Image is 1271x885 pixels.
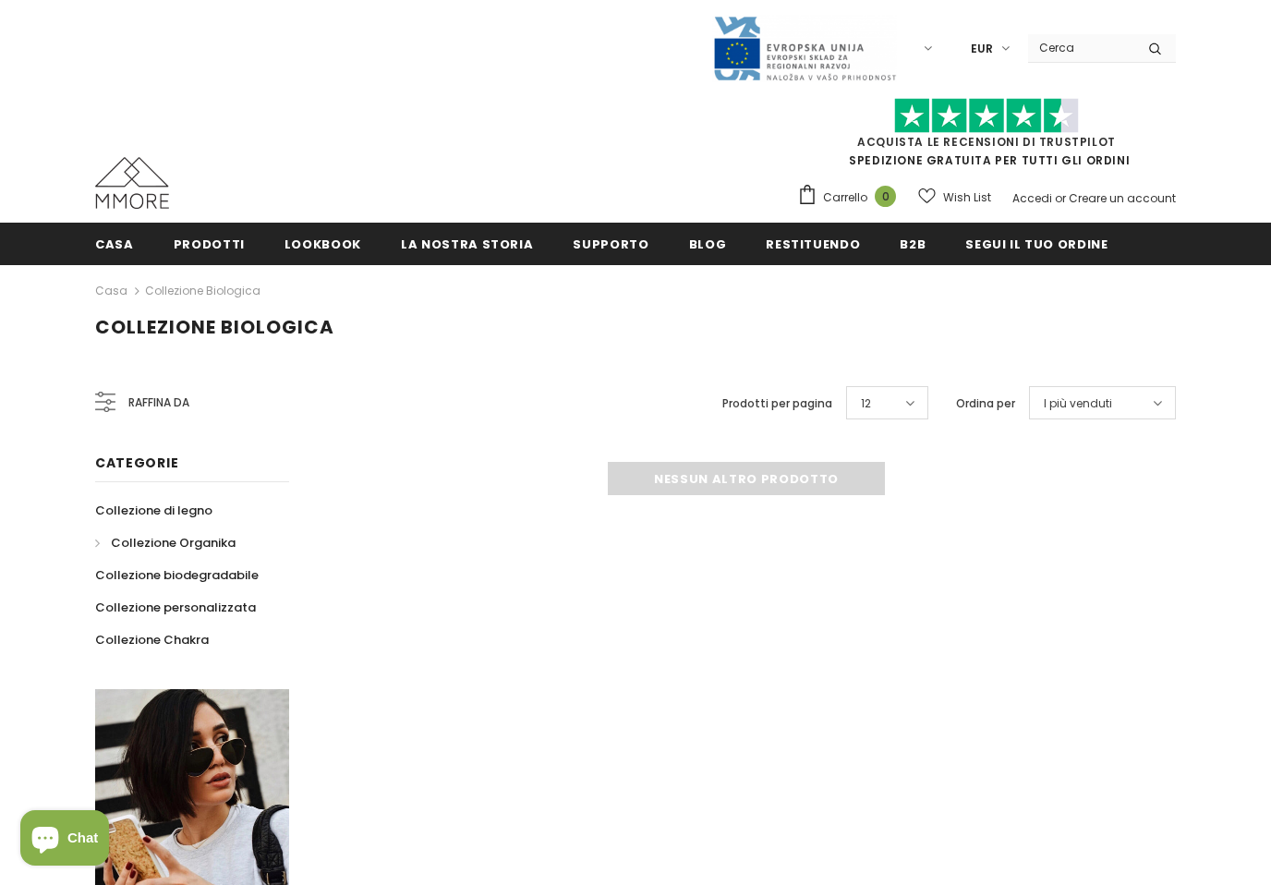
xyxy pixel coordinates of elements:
a: La nostra storia [401,223,533,264]
span: Collezione Chakra [95,631,209,649]
span: Lookbook [284,236,361,253]
span: Raffina da [128,393,189,413]
a: Carrello 0 [797,184,905,212]
span: SPEDIZIONE GRATUITA PER TUTTI GLI ORDINI [797,106,1176,168]
a: Restituendo [766,223,860,264]
span: supporto [573,236,648,253]
span: Segui il tuo ordine [965,236,1108,253]
a: Segui il tuo ordine [965,223,1108,264]
span: Collezione biodegradabile [95,566,259,584]
span: Wish List [943,188,991,207]
span: B2B [900,236,926,253]
span: Collezione biologica [95,314,334,340]
img: Javni Razpis [712,15,897,82]
span: Collezione personalizzata [95,599,256,616]
a: Casa [95,280,127,302]
a: Creare un account [1069,190,1176,206]
a: Lookbook [284,223,361,264]
a: Collezione di legno [95,494,212,527]
span: 12 [861,394,871,413]
a: supporto [573,223,648,264]
a: Collezione Chakra [95,624,209,656]
a: Prodotti [174,223,245,264]
span: Carrello [823,188,867,207]
img: Casi MMORE [95,157,169,209]
span: Collezione di legno [95,502,212,519]
a: Wish List [918,181,991,213]
span: 0 [875,186,896,207]
a: Collezione biologica [145,283,260,298]
span: EUR [971,40,993,58]
label: Prodotti per pagina [722,394,832,413]
a: Collezione Organika [95,527,236,559]
a: Javni Razpis [712,40,897,55]
a: B2B [900,223,926,264]
input: Search Site [1028,34,1134,61]
span: I più venduti [1044,394,1112,413]
span: Blog [689,236,727,253]
span: Prodotti [174,236,245,253]
span: Categorie [95,454,178,472]
span: Casa [95,236,134,253]
a: Collezione personalizzata [95,591,256,624]
span: Restituendo [766,236,860,253]
a: Blog [689,223,727,264]
span: Collezione Organika [111,534,236,552]
span: La nostra storia [401,236,533,253]
img: Fidati di Pilot Stars [894,98,1079,134]
a: Acquista le recensioni di TrustPilot [857,134,1116,150]
a: Casa [95,223,134,264]
label: Ordina per [956,394,1015,413]
inbox-online-store-chat: Shopify online store chat [15,810,115,870]
span: or [1055,190,1066,206]
a: Accedi [1012,190,1052,206]
a: Collezione biodegradabile [95,559,259,591]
